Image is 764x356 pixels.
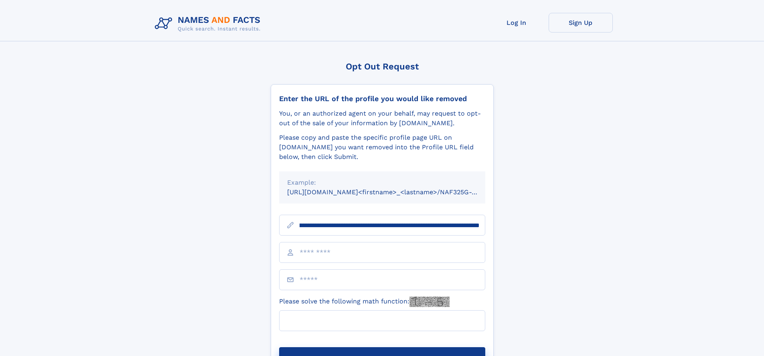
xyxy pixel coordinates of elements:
[279,133,485,162] div: Please copy and paste the specific profile page URL on [DOMAIN_NAME] you want removed into the Pr...
[287,188,501,196] small: [URL][DOMAIN_NAME]<firstname>_<lastname>/NAF325G-xxxxxxxx
[279,94,485,103] div: Enter the URL of the profile you would like removed
[279,109,485,128] div: You, or an authorized agent on your behalf, may request to opt-out of the sale of your informatio...
[271,61,494,71] div: Opt Out Request
[152,13,267,35] img: Logo Names and Facts
[279,297,450,307] label: Please solve the following math function:
[484,13,549,33] a: Log In
[287,178,477,187] div: Example:
[549,13,613,33] a: Sign Up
